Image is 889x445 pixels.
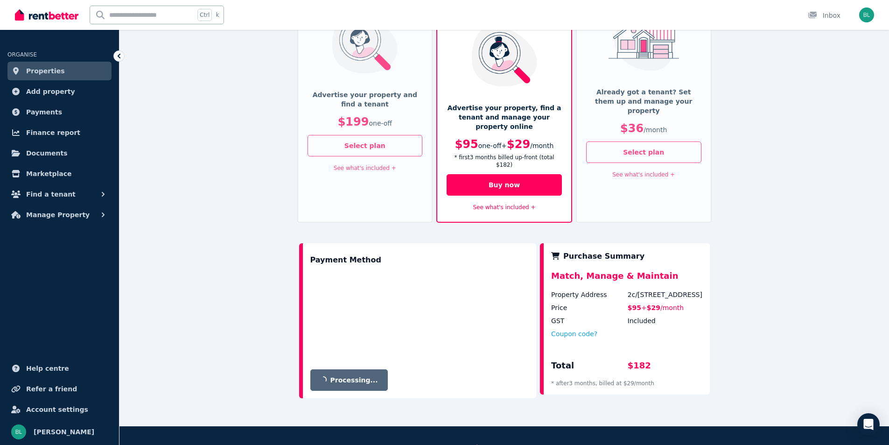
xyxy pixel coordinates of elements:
span: Marketplace [26,168,71,179]
img: Match, Manage & Maintain [466,25,543,87]
button: Buy now [447,174,562,196]
span: k [216,11,219,19]
a: Finance report [7,123,112,142]
span: / month [530,142,553,149]
button: Select plan [586,141,701,163]
img: RentBetter [15,8,78,22]
div: Property Address [551,290,626,299]
div: $182 [628,359,702,376]
span: Payments [26,106,62,118]
span: + [501,142,507,149]
img: Britt Lundgren [11,424,26,439]
span: Ctrl [197,9,212,21]
a: Documents [7,144,112,162]
p: Already got a tenant? Set them up and manage your property [586,87,701,115]
span: Account settings [26,404,88,415]
div: Open Intercom Messenger [857,413,880,436]
button: Coupon code? [551,329,597,339]
span: Help centre [26,363,69,374]
span: $95 [455,138,478,151]
span: / month [644,126,667,134]
a: Refer a friend [7,380,112,398]
div: Purchase Summary [551,251,702,262]
button: Manage Property [7,205,112,224]
span: $29 [507,138,530,151]
div: Payment Method [310,251,381,269]
span: + [641,304,647,311]
a: Help centre [7,359,112,378]
span: $199 [338,115,369,128]
iframe: Secure payment input frame [308,271,531,360]
a: Payments [7,103,112,121]
p: Advertise your property and find a tenant [308,90,423,109]
a: See what's included + [473,204,536,211]
a: Account settings [7,400,112,419]
button: Select plan [308,135,423,156]
span: $95 [628,304,641,311]
span: Documents [26,148,68,159]
span: Refer a friend [26,383,77,395]
span: Finance report [26,127,80,138]
div: Total [551,359,626,376]
div: Included [628,316,702,325]
p: * first 3 month s billed up-front (total $182 ) [447,154,562,169]
span: [PERSON_NAME] [34,426,94,438]
img: Manage & Maintain [605,12,682,71]
span: $36 [620,122,644,135]
span: $29 [647,304,660,311]
span: Properties [26,65,65,77]
p: Advertise your property, find a tenant and manage your property online [447,103,562,131]
a: See what's included + [334,165,396,171]
div: Price [551,303,626,312]
div: Inbox [808,11,840,20]
img: Britt Lundgren [859,7,874,22]
span: one-off [369,120,392,127]
span: Manage Property [26,209,90,220]
a: Marketplace [7,164,112,183]
a: Add property [7,82,112,101]
button: Find a tenant [7,185,112,204]
div: Match, Manage & Maintain [551,269,702,290]
span: ORGANISE [7,51,37,58]
div: 2c/[STREET_ADDRESS] [628,290,702,299]
img: Match (Find a Tenant) [326,12,403,74]
p: * after 3 month s, billed at $29 / month [551,380,702,387]
a: Properties [7,62,112,80]
span: / month [660,304,684,311]
span: Find a tenant [26,189,76,200]
div: GST [551,316,626,325]
a: See what's included + [612,171,675,178]
span: Add property [26,86,75,97]
span: one-off [478,142,502,149]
